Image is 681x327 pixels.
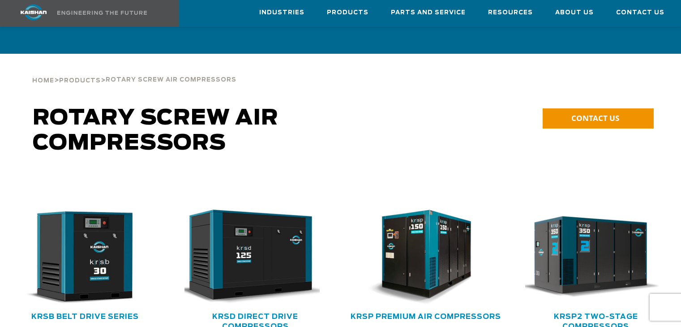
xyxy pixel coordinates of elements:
[488,8,533,18] span: Resources
[259,0,304,25] a: Industries
[57,11,147,15] img: Engineering the future
[555,8,594,18] span: About Us
[259,8,304,18] span: Industries
[33,108,278,154] span: Rotary Screw Air Compressors
[8,210,150,305] img: krsb30
[31,313,139,320] a: KRSB Belt Drive Series
[355,210,497,305] div: krsp150
[391,0,466,25] a: Parts and Service
[351,313,501,320] a: KRSP Premium Air Compressors
[327,8,368,18] span: Products
[616,8,664,18] span: Contact Us
[106,77,236,83] span: Rotary Screw Air Compressors
[518,210,660,305] img: krsp350
[348,210,490,305] img: krsp150
[178,210,320,305] img: krsd125
[184,210,326,305] div: krsd125
[327,0,368,25] a: Products
[32,76,54,84] a: Home
[59,78,101,84] span: Products
[32,78,54,84] span: Home
[616,0,664,25] a: Contact Us
[571,113,619,123] span: CONTACT US
[32,54,236,88] div: > >
[543,108,654,129] a: CONTACT US
[59,76,101,84] a: Products
[14,210,156,305] div: krsb30
[488,0,533,25] a: Resources
[525,210,667,305] div: krsp350
[555,0,594,25] a: About Us
[391,8,466,18] span: Parts and Service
